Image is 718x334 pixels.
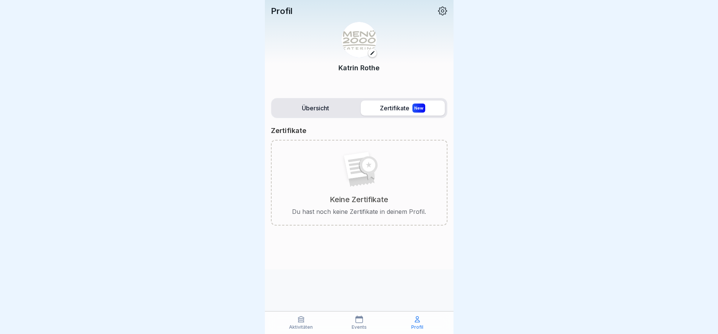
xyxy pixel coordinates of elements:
[271,126,306,135] p: Zertifikate
[289,325,313,330] p: Aktivitäten
[292,207,426,216] p: Du hast noch keine Zertifikate in deinem Profil.
[274,101,358,116] label: Übersicht
[361,101,445,116] label: Zertifikate
[330,195,388,204] p: Keine Zertifikate
[412,104,425,113] div: New
[352,325,367,330] p: Events
[338,63,380,73] p: Katrin Rothe
[341,22,377,57] img: v3gslzn6hrr8yse5yrk8o2yg.png
[271,6,292,16] p: Profil
[411,325,423,330] p: Profil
